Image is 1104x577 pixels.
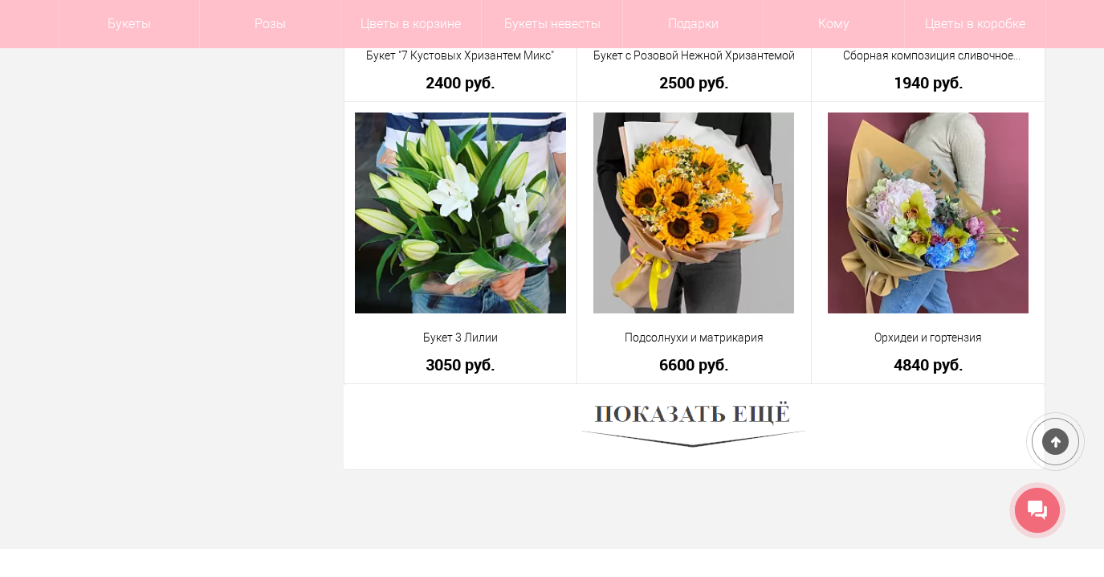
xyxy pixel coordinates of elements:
[355,113,567,313] img: Букет 3 Лилии
[828,113,1029,313] img: Орхидеи и гортензия
[822,356,1035,373] a: 4840 руб.
[588,47,801,64] a: Букет с Розовой Нежной Хризантемой
[588,356,801,373] a: 6600 руб.
[355,329,567,346] a: Букет 3 Лилии
[355,47,567,64] a: Букет "7 Кустовых Хризантем Микс"
[582,419,805,432] a: Показать ещё
[355,356,567,373] a: 3050 руб.
[588,329,801,346] a: Подсолнухи и матрикария
[822,74,1035,91] a: 1940 руб.
[822,329,1035,346] a: Орхидеи и гортензия
[822,47,1035,64] a: Сборная композиция сливочное мороженое
[588,74,801,91] a: 2500 руб.
[355,74,567,91] a: 2400 руб.
[593,113,794,313] img: Подсолнухи и матрикария
[582,396,805,457] img: Показать ещё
